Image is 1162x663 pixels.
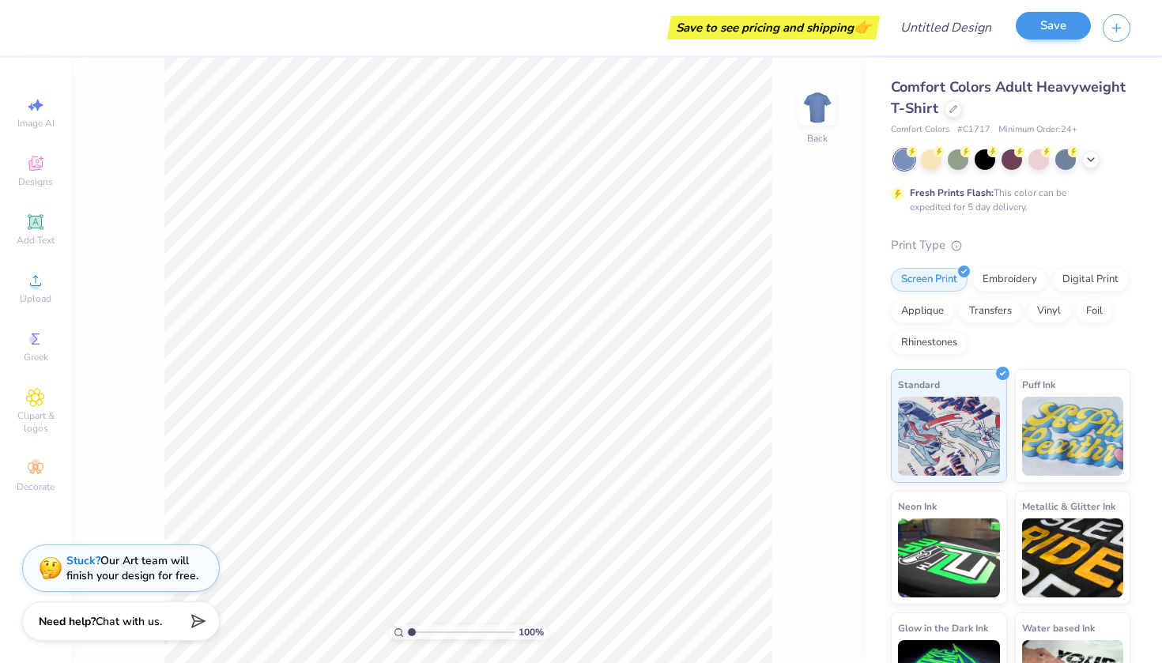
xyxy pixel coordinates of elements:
img: Puff Ink [1022,397,1124,476]
img: Back [802,92,833,123]
div: Vinyl [1027,299,1071,323]
span: Greek [24,351,48,364]
span: 👉 [854,17,871,36]
span: Comfort Colors Adult Heavyweight T-Shirt [891,77,1126,118]
div: Foil [1076,299,1113,323]
div: Transfers [959,299,1022,323]
span: Chat with us. [96,614,162,629]
span: Clipart & logos [8,409,63,435]
div: Back [807,131,828,145]
img: Neon Ink [898,518,1000,597]
span: 100 % [519,625,544,639]
div: Digital Print [1052,268,1129,292]
img: Metallic & Glitter Ink [1022,518,1124,597]
img: Standard [898,397,1000,476]
span: Image AI [17,117,55,130]
span: Upload [20,292,51,305]
span: Add Text [17,234,55,247]
div: Embroidery [972,268,1047,292]
div: Screen Print [891,268,968,292]
div: Print Type [891,236,1130,254]
div: Our Art team will finish your design for free. [66,553,198,583]
span: Decorate [17,480,55,493]
span: Comfort Colors [891,123,949,137]
span: Puff Ink [1022,376,1055,393]
strong: Fresh Prints Flash: [910,186,994,199]
strong: Need help? [39,614,96,629]
span: Minimum Order: 24 + [998,123,1077,137]
button: Save [1016,12,1091,40]
span: Water based Ink [1022,620,1095,636]
strong: Stuck? [66,553,100,568]
div: Applique [891,299,954,323]
div: Save to see pricing and shipping [671,16,876,40]
div: Rhinestones [891,331,968,355]
span: Designs [18,175,53,188]
span: Metallic & Glitter Ink [1022,498,1115,514]
span: Glow in the Dark Ink [898,620,988,636]
span: Standard [898,376,940,393]
input: Untitled Design [888,12,1004,43]
span: Neon Ink [898,498,937,514]
div: This color can be expedited for 5 day delivery. [910,186,1104,214]
span: # C1717 [957,123,990,137]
